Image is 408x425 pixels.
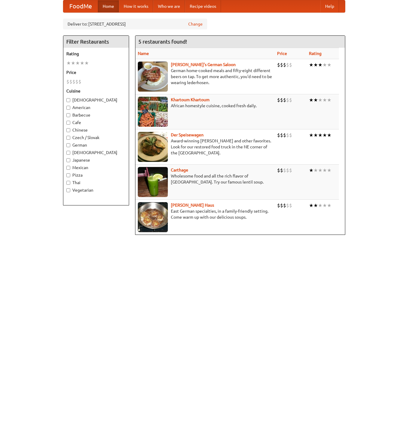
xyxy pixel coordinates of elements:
[320,0,339,12] a: Help
[66,157,126,163] label: Japanese
[138,167,168,197] img: carthage.jpg
[171,203,214,208] a: [PERSON_NAME] Haus
[66,60,71,66] li: ★
[66,112,126,118] label: Barbecue
[171,97,210,102] a: Khartoum Khartoum
[322,202,327,209] li: ★
[66,142,126,148] label: German
[327,62,331,68] li: ★
[289,202,292,209] li: $
[309,132,313,138] li: ★
[327,202,331,209] li: ★
[80,60,84,66] li: ★
[286,62,289,68] li: $
[280,97,283,103] li: $
[277,167,280,174] li: $
[283,202,286,209] li: $
[75,60,80,66] li: ★
[78,78,81,85] li: $
[75,78,78,85] li: $
[66,143,70,147] input: German
[286,132,289,138] li: $
[280,202,283,209] li: $
[283,62,286,68] li: $
[280,132,283,138] li: $
[280,167,283,174] li: $
[277,62,280,68] li: $
[63,36,129,48] h4: Filter Restaurants
[66,173,70,177] input: Pizza
[171,62,236,67] a: [PERSON_NAME]'s German Saloon
[66,113,70,117] input: Barbecue
[286,167,289,174] li: $
[66,165,126,171] label: Mexican
[66,51,126,57] h5: Rating
[153,0,185,12] a: Who we are
[66,120,126,126] label: Cafe
[289,132,292,138] li: $
[280,62,283,68] li: $
[138,103,272,109] p: African homestyle cuisine, cooked fresh daily.
[66,127,126,133] label: Chinese
[289,167,292,174] li: $
[66,121,70,125] input: Cafe
[318,132,322,138] li: ★
[66,181,70,185] input: Thai
[66,69,126,75] h5: Price
[327,167,331,174] li: ★
[138,62,168,92] img: esthers.jpg
[277,51,287,56] a: Price
[66,150,126,156] label: [DEMOGRAPHIC_DATA]
[277,202,280,209] li: $
[66,78,69,85] li: $
[188,21,203,27] a: Change
[327,132,331,138] li: ★
[277,97,280,103] li: $
[277,132,280,138] li: $
[138,51,149,56] a: Name
[119,0,153,12] a: How it works
[66,136,70,140] input: Czech / Slovak
[66,172,126,178] label: Pizza
[283,132,286,138] li: $
[313,202,318,209] li: ★
[322,62,327,68] li: ★
[289,97,292,103] li: $
[309,97,313,103] li: ★
[138,138,272,156] p: Award-winning [PERSON_NAME] and other favorites. Look for our restored food truck in the NE corne...
[72,78,75,85] li: $
[66,188,70,192] input: Vegetarian
[286,202,289,209] li: $
[318,62,322,68] li: ★
[283,167,286,174] li: $
[171,168,188,172] a: Carthage
[309,167,313,174] li: ★
[66,88,126,94] h5: Cuisine
[313,167,318,174] li: ★
[318,167,322,174] li: ★
[322,167,327,174] li: ★
[289,62,292,68] li: $
[66,151,70,155] input: [DEMOGRAPHIC_DATA]
[138,68,272,86] p: German home-cooked meals and fifty-eight different beers on tap. To get more authentic, you'd nee...
[171,132,204,137] a: Der Speisewagen
[66,135,126,141] label: Czech / Slovak
[309,51,322,56] a: Rating
[327,97,331,103] li: ★
[66,187,126,193] label: Vegetarian
[309,62,313,68] li: ★
[138,97,168,127] img: khartoum.jpg
[318,202,322,209] li: ★
[313,62,318,68] li: ★
[71,60,75,66] li: ★
[322,97,327,103] li: ★
[318,97,322,103] li: ★
[66,98,70,102] input: [DEMOGRAPHIC_DATA]
[283,97,286,103] li: $
[313,132,318,138] li: ★
[138,208,272,220] p: East German specialties, in a family-friendly setting. Come warm up with our delicious soups.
